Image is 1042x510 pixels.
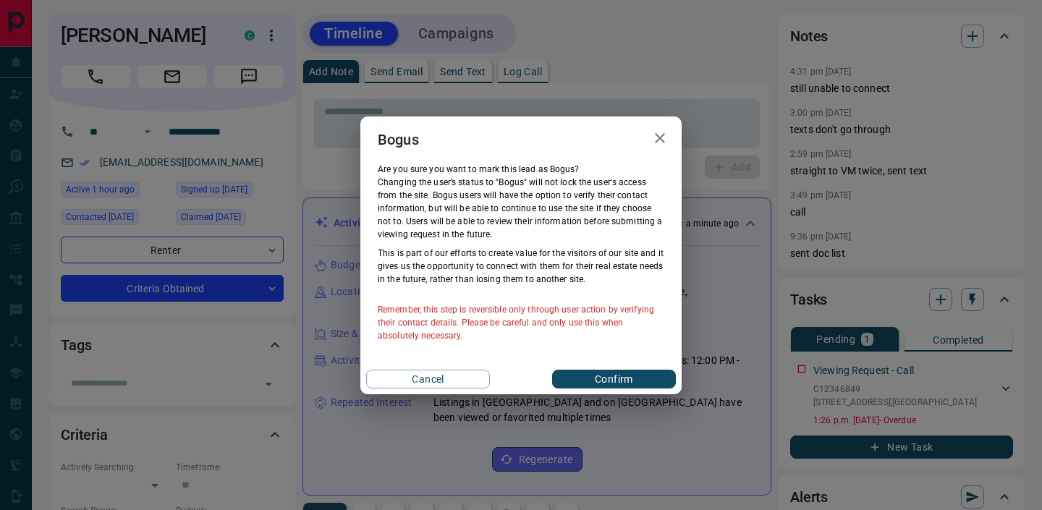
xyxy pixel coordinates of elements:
p: This is part of our efforts to create value for the visitors of our site and it gives us the oppo... [378,247,664,286]
button: Cancel [366,370,490,388]
p: Changing the user’s status to "Bogus" will not lock the user's access from the site. Bogus users ... [378,176,664,241]
button: Confirm [552,370,676,388]
p: Are you sure you want to mark this lead as Bogus ? [378,163,664,176]
p: Remember, this step is reversible only through user action by verifying their contact details. Pl... [378,303,664,342]
h2: Bogus [360,116,436,163]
